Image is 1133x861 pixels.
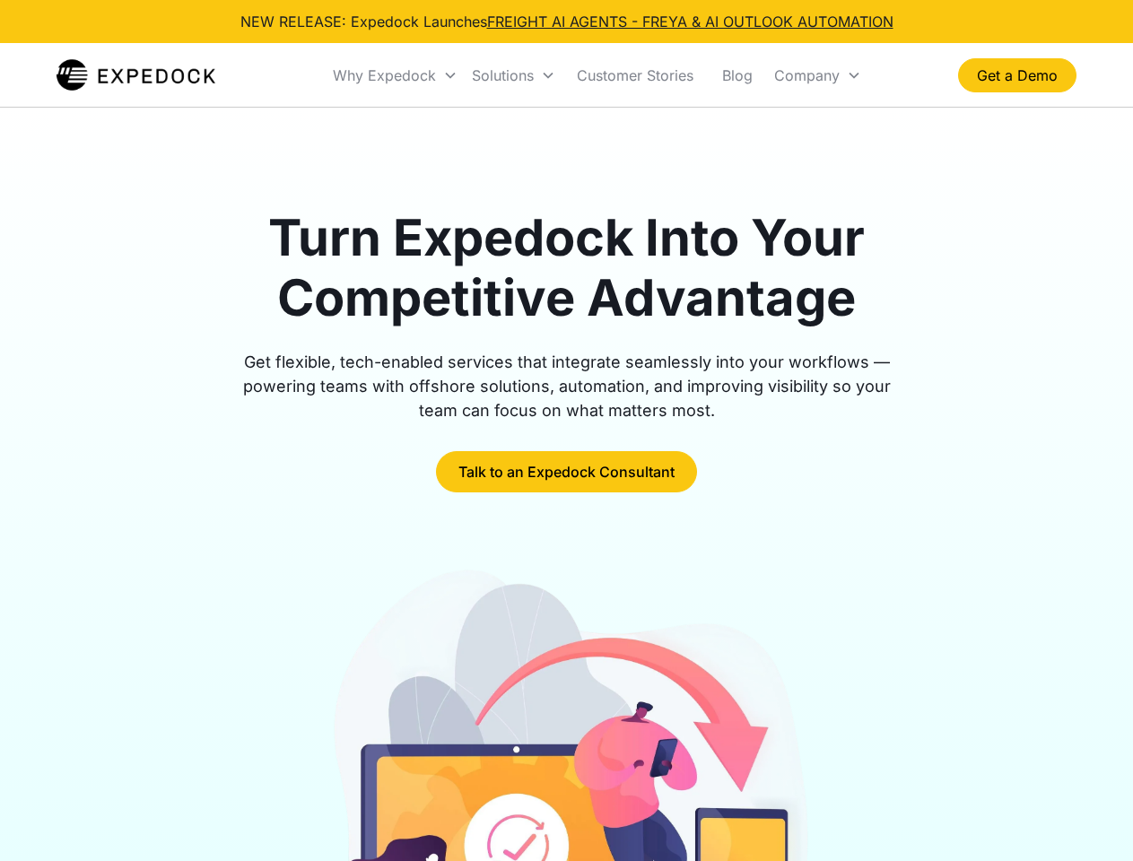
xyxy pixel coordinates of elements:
[487,13,893,30] a: FREIGHT AI AGENTS - FREYA & AI OUTLOOK AUTOMATION
[472,66,534,84] div: Solutions
[57,57,215,93] img: Expedock Logo
[57,57,215,93] a: home
[222,350,911,422] div: Get flexible, tech-enabled services that integrate seamlessly into your workflows — powering team...
[1043,775,1133,861] iframe: Chat Widget
[240,11,893,32] div: NEW RELEASE: Expedock Launches
[465,45,562,106] div: Solutions
[326,45,465,106] div: Why Expedock
[774,66,840,84] div: Company
[436,451,697,492] a: Talk to an Expedock Consultant
[333,66,436,84] div: Why Expedock
[222,208,911,328] h1: Turn Expedock Into Your Competitive Advantage
[767,45,868,106] div: Company
[562,45,708,106] a: Customer Stories
[958,58,1076,92] a: Get a Demo
[708,45,767,106] a: Blog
